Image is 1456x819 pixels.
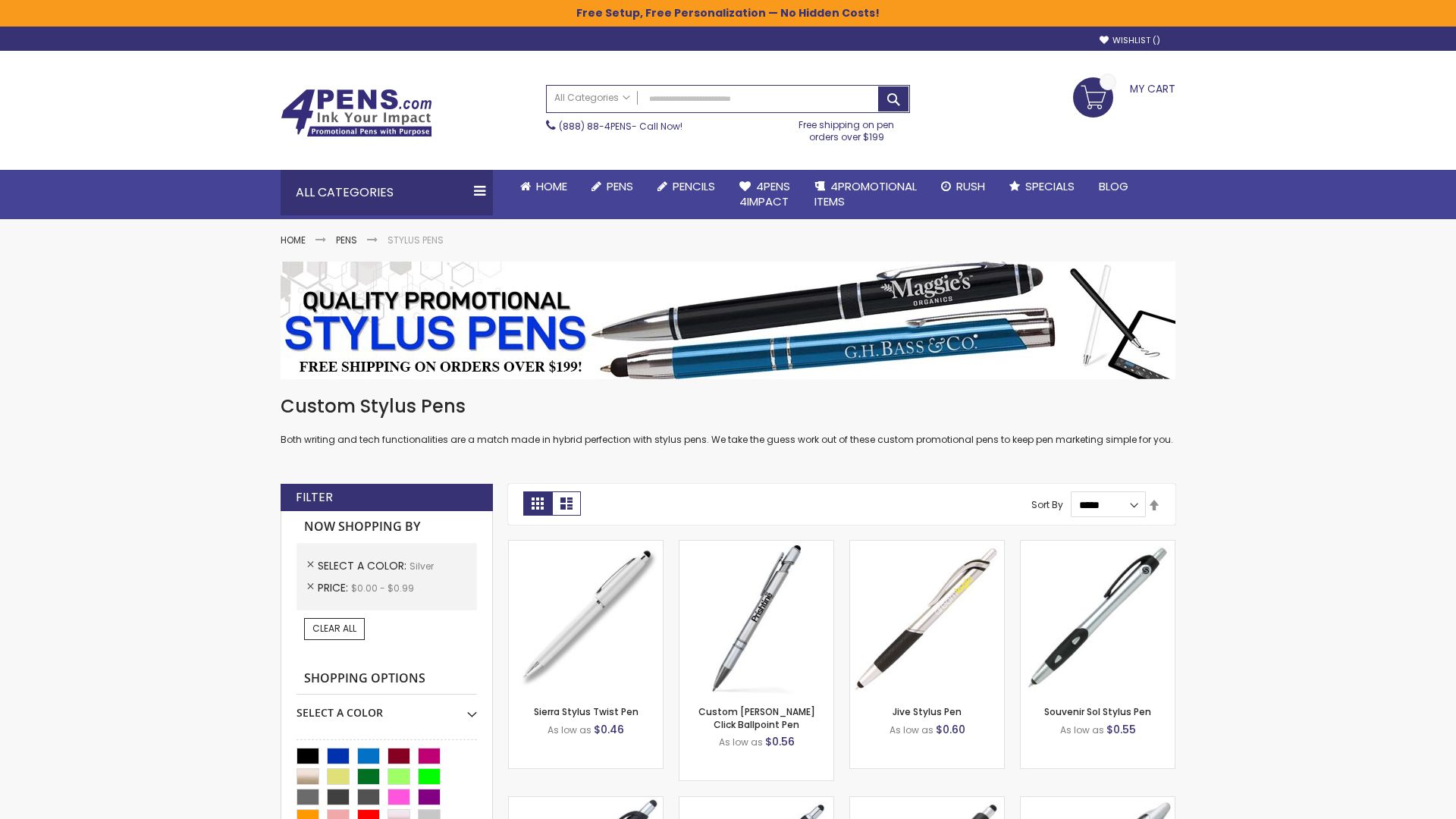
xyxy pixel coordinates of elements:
[281,394,1175,447] div: Both writing and tech functionalities are a match made in hybrid perfection with stylus pens. We ...
[698,705,815,730] a: Custom [PERSON_NAME] Click Ballpoint Pen
[312,622,356,635] span: Clear All
[850,541,1004,695] img: Jive Stylus Pen-Silver
[388,234,444,246] strong: Stylus Pens
[1106,722,1136,737] span: $0.55
[559,120,682,133] span: - Call Now!
[607,178,633,194] span: Pens
[1025,178,1075,194] span: Specials
[890,723,934,736] span: As low as
[509,796,663,809] a: React Stylus Grip Pen-Silver
[409,560,434,573] span: Silver
[802,170,929,219] a: 4PROMOTIONALITEMS
[318,558,409,573] span: Select A Color
[297,695,477,720] div: Select A Color
[1031,498,1063,511] label: Sort By
[1100,35,1160,46] a: Wishlist
[336,234,357,246] a: Pens
[679,540,833,553] a: Custom Alex II Click Ballpoint Pen-Silver
[579,170,645,203] a: Pens
[727,170,802,219] a: 4Pens4impact
[850,796,1004,809] a: Souvenir® Emblem Stylus Pen-Silver
[534,705,639,718] a: Sierra Stylus Twist Pen
[739,178,790,209] span: 4Pens 4impact
[679,541,833,695] img: Custom Alex II Click Ballpoint Pen-Silver
[936,722,965,737] span: $0.60
[547,86,638,111] a: All Categories
[281,234,306,246] a: Home
[594,722,624,737] span: $0.46
[956,178,985,194] span: Rush
[509,541,663,695] img: Stypen-35-Silver
[1021,541,1175,695] img: Souvenir Sol Stylus Pen-Silver
[1087,170,1141,203] a: Blog
[318,580,351,595] span: Price
[297,511,477,543] strong: Now Shopping by
[765,734,795,749] span: $0.56
[719,736,763,748] span: As low as
[509,540,663,553] a: Stypen-35-Silver
[814,178,917,209] span: 4PROMOTIONAL ITEMS
[1099,178,1128,194] span: Blog
[281,262,1175,379] img: Stylus Pens
[559,120,632,133] a: (888) 88-4PENS
[893,705,962,718] a: Jive Stylus Pen
[304,618,365,639] a: Clear All
[1021,796,1175,809] a: Twist Highlighter-Pen Stylus Combo-Silver
[783,113,911,143] div: Free shipping on pen orders over $199
[850,540,1004,553] a: Jive Stylus Pen-Silver
[523,491,552,516] strong: Grid
[1044,705,1151,718] a: Souvenir Sol Stylus Pen
[554,92,630,104] span: All Categories
[297,663,477,695] strong: Shopping Options
[536,178,567,194] span: Home
[351,582,414,595] span: $0.00 - $0.99
[673,178,715,194] span: Pencils
[296,489,333,506] strong: Filter
[508,170,579,203] a: Home
[929,170,997,203] a: Rush
[281,170,493,215] div: All Categories
[645,170,727,203] a: Pencils
[281,89,432,137] img: 4Pens Custom Pens and Promotional Products
[679,796,833,809] a: Epiphany Stylus Pens-Silver
[997,170,1087,203] a: Specials
[548,723,591,736] span: As low as
[1060,723,1104,736] span: As low as
[281,394,1175,419] h1: Custom Stylus Pens
[1021,540,1175,553] a: Souvenir Sol Stylus Pen-Silver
